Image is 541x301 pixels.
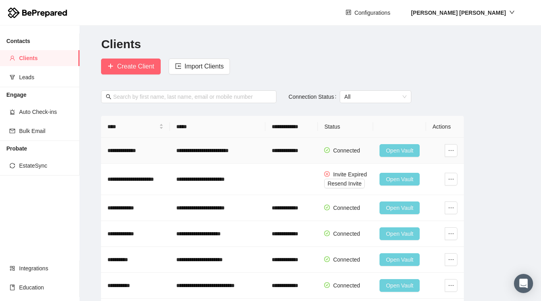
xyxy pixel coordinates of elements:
span: Open Vault [386,281,413,290]
input: Search by first name, last name, email or mobile number [113,92,272,101]
span: Connected [333,256,360,263]
label: Connection Status [288,90,339,103]
button: Open Vault [379,227,420,240]
button: Open Vault [379,201,420,214]
span: ellipsis [445,147,457,154]
button: ellipsis [445,144,457,157]
span: sync [10,163,15,168]
span: Open Vault [386,203,413,212]
span: plus [107,63,114,70]
span: Create Client [117,61,154,71]
div: Open Intercom Messenger [514,274,533,293]
span: Open Vault [386,229,413,238]
button: importImport Clients [169,59,230,74]
span: Bulk Email [19,123,73,139]
span: check-circle [324,231,330,236]
span: control [346,10,351,16]
span: Invite Expired [333,171,367,178]
button: controlConfigurations [339,6,397,19]
span: Clients [19,50,73,66]
span: Open Vault [386,175,413,184]
span: Import Clients [185,61,224,71]
span: Open Vault [386,146,413,155]
span: ellipsis [445,282,457,289]
span: ellipsis [445,176,457,182]
span: All [344,91,407,103]
span: Connected [333,282,360,289]
button: ellipsis [445,253,457,266]
span: EstateSync [19,158,73,174]
span: check-circle [324,147,330,153]
span: Connected [333,147,360,154]
strong: Probate [6,145,27,152]
span: check-circle [324,256,330,262]
span: funnel-plot [10,74,15,80]
span: check-circle [324,282,330,288]
span: ellipsis [445,231,457,237]
span: Integrations [19,260,73,276]
span: close-circle [324,171,330,177]
th: Name [101,116,169,138]
button: Open Vault [379,279,420,292]
span: Connected [333,231,360,237]
strong: [PERSON_NAME] [PERSON_NAME] [411,10,506,16]
span: user [10,55,15,61]
button: plusCreate Client [101,59,160,74]
button: Open Vault [379,173,420,186]
span: Configurations [354,8,390,17]
span: mail [10,128,15,134]
button: [PERSON_NAME] [PERSON_NAME] [405,6,521,19]
button: ellipsis [445,279,457,292]
button: Open Vault [379,253,420,266]
span: search [106,94,111,100]
th: Actions [426,116,464,138]
strong: Engage [6,92,27,98]
span: Leads [19,69,73,85]
button: ellipsis [445,227,457,240]
span: Open Vault [386,255,413,264]
span: import [175,63,181,70]
span: ellipsis [445,205,457,211]
button: Resend Invite [324,179,365,188]
span: Auto Check-ins [19,104,73,120]
h2: Clients [101,36,519,53]
button: ellipsis [445,173,457,186]
button: Open Vault [379,144,420,157]
th: Status [318,116,373,138]
span: appstore-add [10,266,15,271]
span: Education [19,279,73,295]
span: ellipsis [445,256,457,263]
span: alert [10,109,15,115]
strong: Contacts [6,38,30,44]
span: down [509,10,515,15]
span: book [10,285,15,290]
button: ellipsis [445,201,457,214]
span: Connected [333,205,360,211]
span: check-circle [324,205,330,210]
span: Resend Invite [327,179,362,188]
